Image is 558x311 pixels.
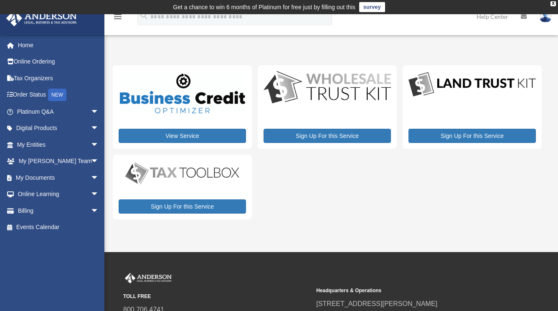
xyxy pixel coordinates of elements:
[6,87,112,104] a: Order StatusNEW
[139,11,149,20] i: search
[48,89,66,101] div: NEW
[91,153,107,170] span: arrow_drop_down
[91,120,107,137] span: arrow_drop_down
[408,129,536,143] a: Sign Up For this Service
[173,2,355,12] div: Get a chance to win 6 months of Platinum for free just by filling out this
[6,37,112,54] a: Home
[91,202,107,219] span: arrow_drop_down
[6,136,112,153] a: My Entitiesarrow_drop_down
[119,199,246,214] a: Sign Up For this Service
[6,186,112,203] a: Online Learningarrow_drop_down
[359,2,385,12] a: survey
[6,219,112,236] a: Events Calendar
[264,71,391,105] img: WS-Trust-Kit-lgo-1.jpg
[6,153,112,170] a: My [PERSON_NAME] Teamarrow_drop_down
[316,300,437,307] a: [STREET_ADDRESS][PERSON_NAME]
[4,10,79,26] img: Anderson Advisors Platinum Portal
[119,161,246,186] img: taxtoolbox_new-1.webp
[408,71,536,98] img: LandTrust_lgo-1.jpg
[6,54,112,70] a: Online Ordering
[6,202,112,219] a: Billingarrow_drop_down
[113,15,123,22] a: menu
[91,103,107,120] span: arrow_drop_down
[264,129,391,143] a: Sign Up For this Service
[539,10,552,23] img: User Pic
[6,169,112,186] a: My Documentsarrow_drop_down
[316,286,503,295] small: Headquarters & Operations
[119,129,246,143] a: View Service
[6,70,112,87] a: Tax Organizers
[550,1,556,6] div: close
[6,120,107,137] a: Digital Productsarrow_drop_down
[113,12,123,22] i: menu
[123,292,310,301] small: TOLL FREE
[91,186,107,203] span: arrow_drop_down
[91,169,107,186] span: arrow_drop_down
[6,103,112,120] a: Platinum Q&Aarrow_drop_down
[91,136,107,153] span: arrow_drop_down
[123,273,173,284] img: Anderson Advisors Platinum Portal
